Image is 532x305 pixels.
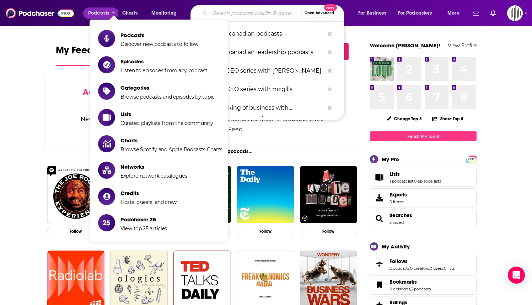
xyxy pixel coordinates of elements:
p: best canadian podcasts [215,25,324,43]
a: Lists [389,171,441,177]
img: The Daily [237,166,294,224]
span: Bookmarks [370,275,477,295]
div: New releases, episode reviews, guest credits, and personalized recommendations will begin to appe... [80,114,324,135]
button: Show profile menu [507,5,523,21]
span: Categories [120,84,215,91]
a: 2 podcasts [389,266,409,271]
a: My Feed [56,44,93,66]
p: speaking of business with goldy [215,99,324,117]
span: Exports [389,191,407,198]
span: Follows [370,255,477,274]
span: Follows [389,258,408,264]
span: , [429,266,430,271]
span: Credits [120,190,177,196]
a: 1 podcast list [389,179,413,184]
span: Browse podcasts and episodes by topic [120,94,215,100]
a: Charts [118,7,142,19]
span: Discover new podcasts to follow [120,41,198,47]
span: Podchaser 25 [120,216,167,223]
span: Podcasts [120,32,198,38]
img: The Readout Loud [370,57,394,81]
span: Lists [370,168,477,187]
span: My Feed [56,44,93,61]
p: best canadian leadership podcasts [215,43,324,62]
a: the CEO series with [PERSON_NAME] [190,62,344,80]
a: Exports [370,188,477,207]
span: For Business [358,8,386,18]
span: Activate your Feed [83,86,156,97]
a: Searches [372,214,387,224]
button: close menu [83,7,118,19]
a: Follows [372,259,387,269]
span: Monitoring [151,8,177,18]
button: Share Top 8 [432,112,464,126]
span: Charts [122,8,138,18]
p: the CEO series with mcgill karl [215,62,324,80]
a: Bookmarks [389,279,431,285]
span: Searches [370,209,477,228]
a: 0 episodes [389,286,410,291]
button: Follow [237,226,294,236]
a: 0 users [430,266,443,271]
input: Search podcasts, credits, & more... [210,7,301,19]
a: PRO [467,156,475,162]
div: My Pro [382,156,399,163]
div: Not sure who to follow? Try these podcasts... [44,148,360,154]
span: Bookmarks [389,279,417,285]
span: PRO [467,157,475,162]
span: View top 25 articles [120,225,167,232]
button: Open AdvancedNew [301,9,337,17]
span: Browse Spotify and Apple Podcasts Charts [120,146,222,153]
div: My Activity [382,243,410,250]
div: Open Intercom Messenger [508,267,525,284]
span: Open Advanced [305,11,334,15]
button: open menu [146,7,186,19]
a: 0 episode lists [414,179,441,184]
span: Logged in as gpg2 [507,5,523,21]
span: New [324,4,337,11]
button: Follow [300,226,358,236]
a: Show notifications dropdown [488,7,499,19]
span: , [410,286,411,291]
button: open menu [442,7,468,19]
img: Podchaser - Follow, Share and Rate Podcasts [6,6,74,20]
p: the CEO series with mcgills [215,80,324,99]
span: 0 items [389,199,407,204]
a: Follows [389,258,455,264]
a: best canadian podcasts [190,25,344,43]
span: Podcasts [88,8,109,18]
a: the CEO series with mcgills [190,80,344,99]
a: Show notifications dropdown [470,7,482,19]
button: open menu [393,7,442,19]
img: My Favorite Murder with Karen Kilgariff and Georgia Hardstark [300,166,358,224]
span: Charts [120,137,222,144]
span: Lists [389,171,400,177]
span: Hosts, guests, and crew [120,199,177,205]
span: Lists [120,111,213,117]
span: Explore network catalogues [120,173,187,179]
span: More [447,8,460,18]
img: User Profile [507,5,523,21]
span: Listen to episodes from any podcast [120,67,208,74]
button: Change Top 8 [382,114,426,123]
span: , [409,266,410,271]
div: by following Podcasts, Creators, Lists, and other Users! [80,87,324,107]
a: best canadian leadership podcasts [190,43,344,62]
a: Searches [389,212,412,219]
div: Search podcasts, credits, & more... [197,5,351,21]
a: 3 saved [389,220,404,225]
button: open menu [353,7,395,19]
a: Welcome [PERSON_NAME]! [370,42,440,49]
a: speaking of business with [PERSON_NAME] [190,99,344,117]
img: The Joe Rogan Experience [47,166,105,224]
span: Episodes [120,58,208,65]
a: Finish My Top 8 [370,131,477,141]
a: 0 creators [410,266,429,271]
a: View Profile [448,42,477,49]
a: Bookmarks [372,280,387,290]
